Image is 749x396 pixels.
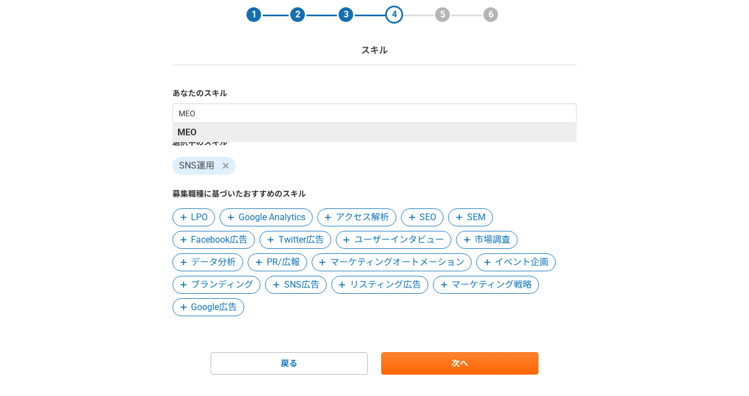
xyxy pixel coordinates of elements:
[177,127,197,138] strong: MEO
[211,352,368,375] a: 戻る
[289,6,307,24] div: 2
[467,211,486,224] span: SEM
[191,256,236,269] span: データ分析
[482,6,500,24] div: 6
[172,157,236,175] span: SNS運用
[336,211,389,224] span: アクセス解析
[172,88,577,99] label: あなたのスキル
[245,6,263,24] div: 1
[239,211,305,224] span: Google Analytics
[354,233,444,247] span: ユーザーインタビュー
[381,352,538,375] a: 次へ
[284,278,319,292] span: SNS広告
[419,211,436,224] span: SEO
[451,278,532,292] span: マーケティング戦略
[433,6,451,24] div: 5
[172,103,577,123] input: スキルを入力してください
[172,136,577,148] label: 選択中のスキル
[172,188,577,200] label: 募集職種に基づいたおすすめのスキル
[191,301,237,314] span: Google広告
[385,6,403,24] div: 4
[337,6,355,24] div: 3
[278,233,324,247] span: Twitter広告
[191,233,248,247] span: Facebook広告
[361,44,388,57] p: スキル
[191,211,208,224] span: LPO
[495,256,549,269] span: イベント企画
[474,233,510,247] span: 市場調査
[191,278,253,292] span: ブランディング
[350,278,421,292] span: リスティング広告
[330,256,464,269] span: マーケティングオートメーション
[267,256,300,269] span: PR/広報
